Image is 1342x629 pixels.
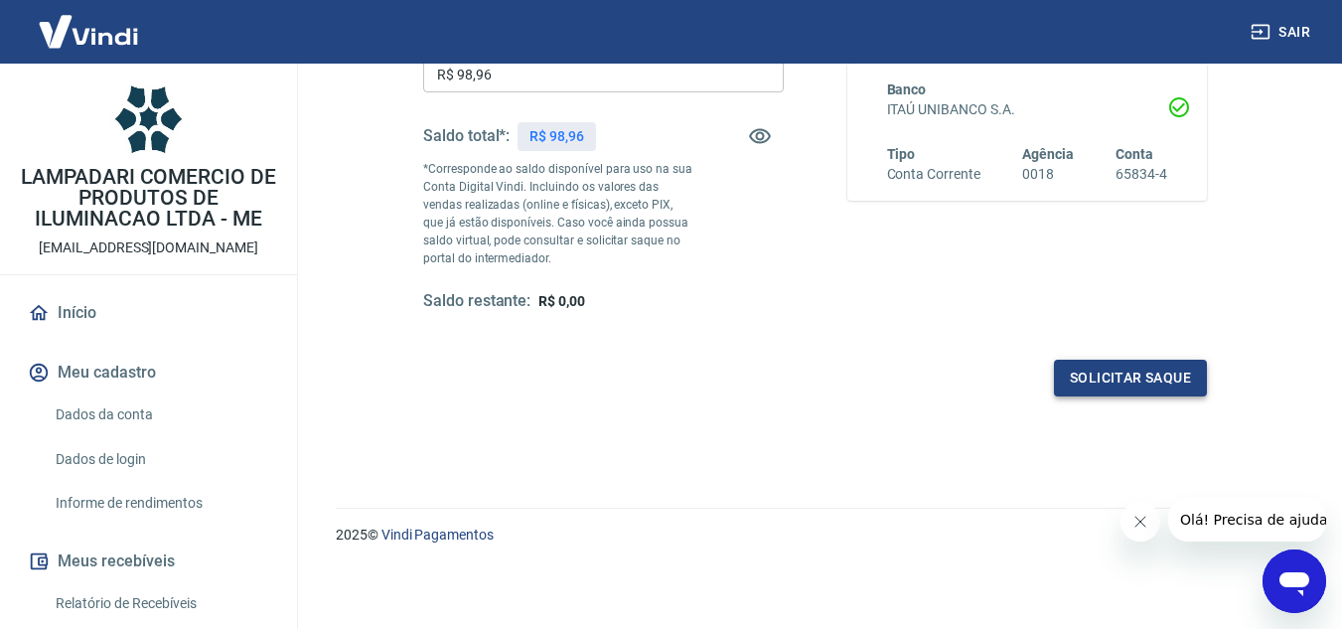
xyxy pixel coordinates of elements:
[538,293,585,309] span: R$ 0,00
[423,160,693,267] p: *Corresponde ao saldo disponível para uso na sua Conta Digital Vindi. Incluindo os valores das ve...
[1022,146,1074,162] span: Agência
[336,525,1294,546] p: 2025 ©
[48,583,273,624] a: Relatório de Recebíveis
[48,394,273,435] a: Dados da conta
[1120,502,1160,542] iframe: Fechar mensagem
[381,527,494,543] a: Vindi Pagamentos
[887,81,927,97] span: Banco
[109,79,189,159] img: d59759c2-ed5c-4496-b08d-78f18c0b07d5.jpeg
[1263,550,1326,613] iframe: Botão para abrir a janela de mensagens
[887,164,980,185] h6: Conta Corrente
[48,483,273,524] a: Informe de rendimentos
[1022,164,1074,185] h6: 0018
[48,439,273,480] a: Dados de login
[887,99,1168,120] h6: ITAÚ UNIBANCO S.A.
[423,126,510,146] h5: Saldo total*:
[24,540,273,583] button: Meus recebíveis
[1116,164,1167,185] h6: 65834-4
[1168,498,1326,542] iframe: Mensagem da empresa
[16,167,281,230] p: LAMPADARI COMERCIO DE PRODUTOS DE ILUMINACAO LTDA - ME
[887,146,916,162] span: Tipo
[39,237,258,258] p: [EMAIL_ADDRESS][DOMAIN_NAME]
[24,291,273,335] a: Início
[529,126,584,147] p: R$ 98,96
[24,1,153,62] img: Vindi
[1116,146,1153,162] span: Conta
[423,291,530,312] h5: Saldo restante:
[1247,14,1318,51] button: Sair
[1054,360,1207,396] button: Solicitar saque
[12,14,167,30] span: Olá! Precisa de ajuda?
[24,351,273,394] button: Meu cadastro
